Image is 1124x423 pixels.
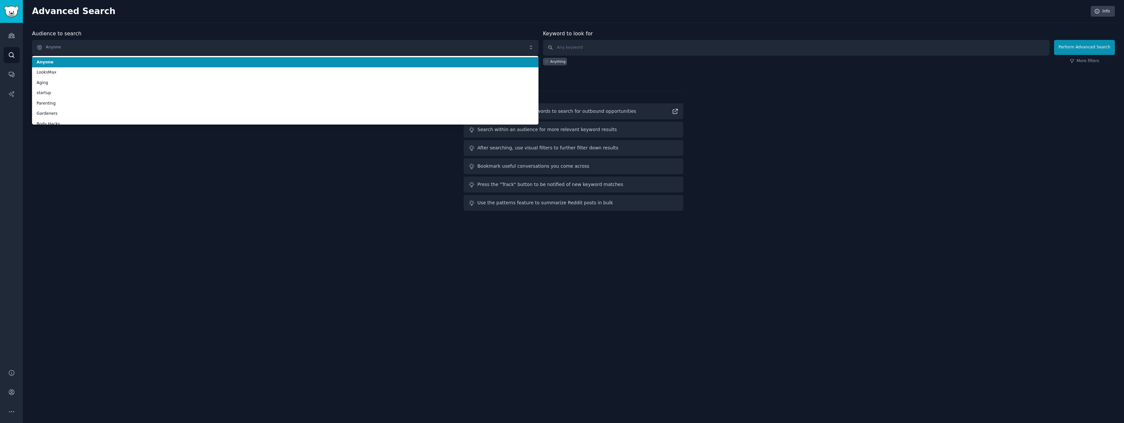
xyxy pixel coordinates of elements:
[4,6,19,17] img: GummySearch logo
[543,40,1050,56] input: Any keyword
[1070,58,1099,64] a: More filters
[37,101,534,107] span: Parenting
[477,181,623,188] div: Press the "Track" button to be notified of new keyword matches
[37,121,534,127] span: Body Hacks
[32,40,538,55] button: Anyone
[1091,6,1115,17] a: Info
[477,144,618,151] div: After searching, use visual filters to further filter down results
[543,30,593,37] label: Keyword to look for
[477,126,617,133] div: Search within an audience for more relevant keyword results
[477,163,589,170] div: Bookmark useful conversations you come across
[32,6,1087,17] h2: Advanced Search
[37,59,534,65] span: Anyone
[37,111,534,117] span: Gardeners
[550,59,566,64] div: Anything
[32,30,81,37] label: Audience to search
[32,56,538,125] ul: Anyone
[477,108,636,115] div: Read guide on helpful keywords to search for outbound opportunities
[1054,40,1115,55] button: Perform Advanced Search
[37,90,534,96] span: startup
[37,70,534,76] span: LooksMax
[37,80,534,86] span: Aging
[477,199,613,206] div: Use the patterns feature to summarize Reddit posts in bulk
